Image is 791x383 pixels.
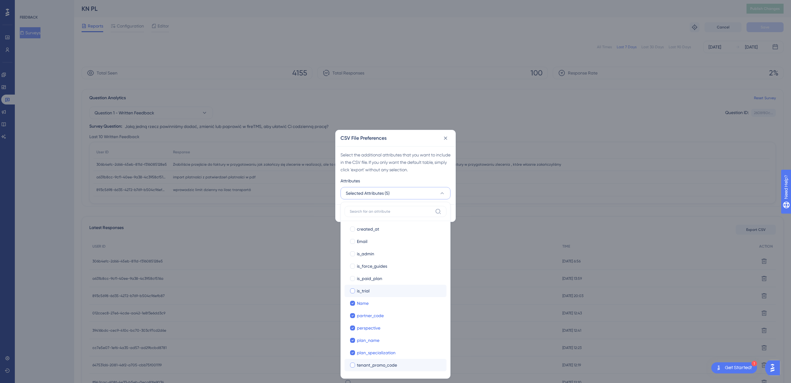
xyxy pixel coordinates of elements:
span: is_trial [357,287,370,295]
span: Selected Attributes (5) [346,189,390,197]
span: created_at [357,225,379,233]
div: Get Started! [725,364,752,371]
span: Attributes [341,177,360,185]
span: partner_code [357,312,384,319]
div: Select the additional attributes that you want to include in the CSV file. If you only want the d... [341,151,450,173]
span: plan_name [357,337,379,344]
input: Search for an attribute [350,209,433,214]
iframe: UserGuiding AI Assistant Launcher [765,359,784,377]
span: tenant_promo_code [357,361,397,369]
span: plan_specialization [357,349,395,356]
span: Need Help? [15,2,39,9]
div: 1 [751,361,757,366]
span: is_admin [357,250,374,257]
span: perspective [357,324,380,332]
span: is_force_guides [357,262,387,270]
h2: CSV File Preferences [341,134,387,142]
span: Email [357,238,367,245]
span: is_paid_plan [357,275,382,282]
div: Open Get Started! checklist, remaining modules: 1 [711,362,757,373]
span: Name [357,300,369,307]
img: launcher-image-alternative-text [715,364,722,372]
